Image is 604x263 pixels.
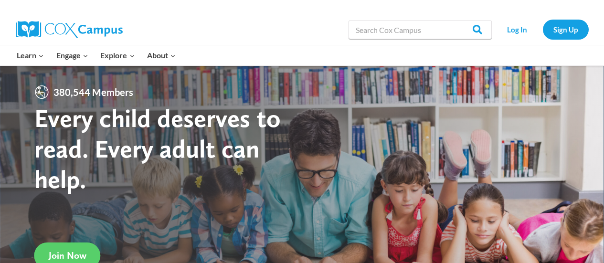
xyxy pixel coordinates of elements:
[100,49,135,62] span: Explore
[497,20,589,39] nav: Secondary Navigation
[16,21,123,38] img: Cox Campus
[147,49,176,62] span: About
[543,20,589,39] a: Sign Up
[50,84,137,100] span: 380,544 Members
[56,49,88,62] span: Engage
[49,250,86,261] span: Join Now
[34,103,281,194] strong: Every child deserves to read. Every adult can help.
[17,49,44,62] span: Learn
[349,20,492,39] input: Search Cox Campus
[11,45,182,65] nav: Primary Navigation
[497,20,538,39] a: Log In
